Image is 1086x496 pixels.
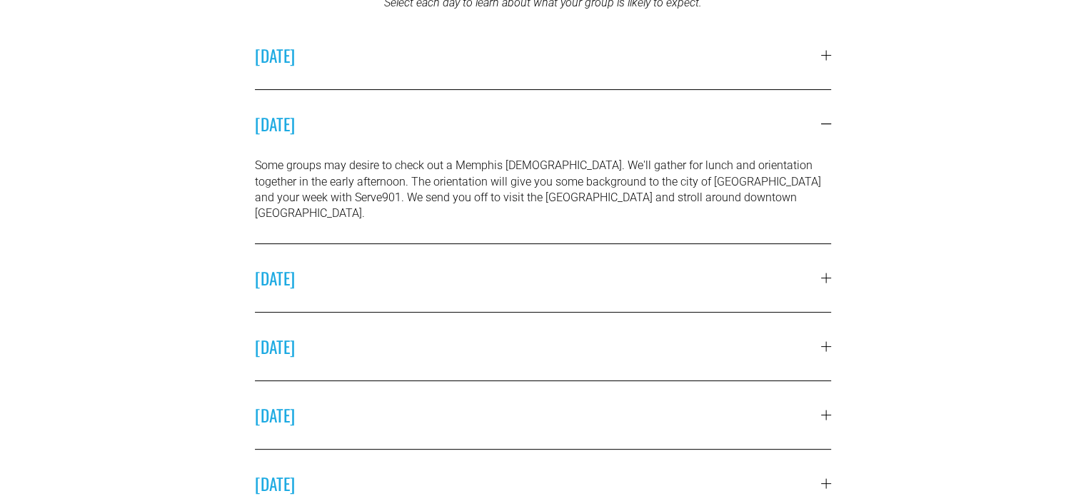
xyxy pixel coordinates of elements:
span: [DATE] [255,111,822,136]
button: [DATE] [255,90,832,158]
div: [DATE] [255,158,832,243]
span: [DATE] [255,334,822,359]
button: [DATE] [255,244,832,312]
p: Some groups may desire to check out a Memphis [DEMOGRAPHIC_DATA]. We'll gather for lunch and orie... [255,158,832,222]
button: [DATE] [255,381,832,449]
span: [DATE] [255,403,822,427]
span: [DATE] [255,43,822,68]
button: [DATE] [255,313,832,380]
span: [DATE] [255,265,822,290]
span: [DATE] [255,471,822,496]
button: [DATE] [255,21,832,89]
